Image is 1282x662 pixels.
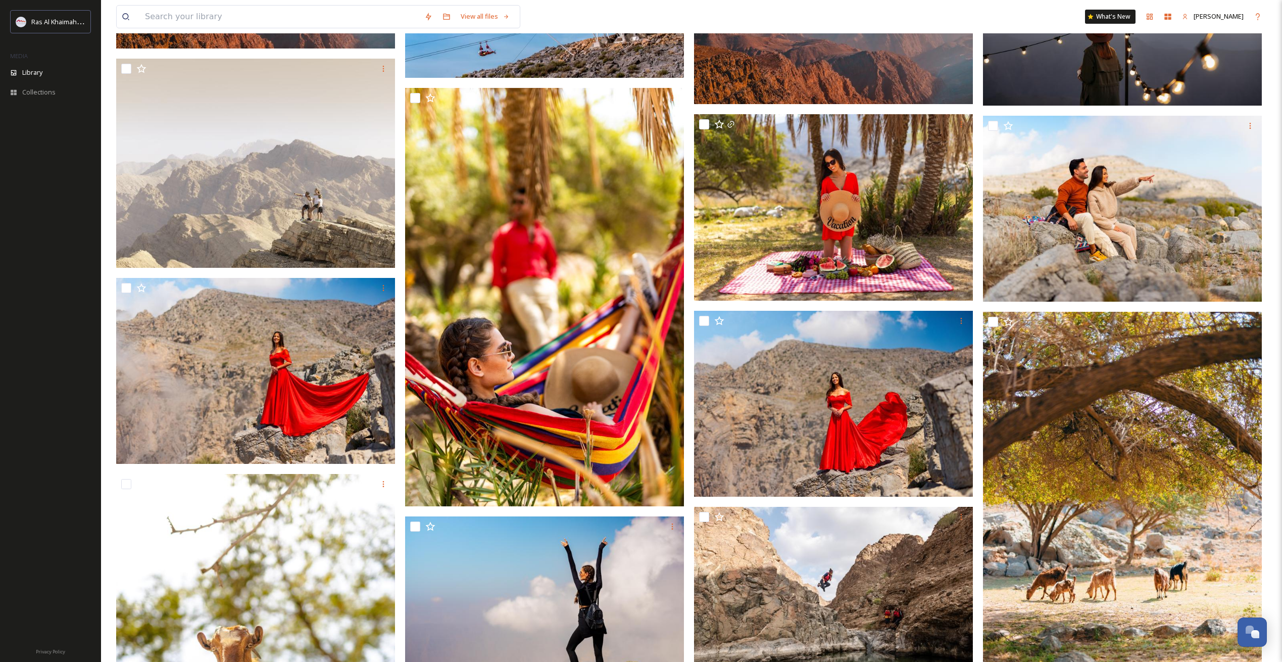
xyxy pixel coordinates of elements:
[1085,10,1136,24] a: What's New
[456,7,515,26] a: View all files
[694,311,973,497] img: Jebel Jais Mountain.jpg
[140,6,419,28] input: Search your library
[983,116,1262,302] img: Couple on Jebel Jais Mountain .jpg
[16,17,26,27] img: Logo_RAKTDA_RGB-01.png
[22,68,42,77] span: Library
[1194,12,1244,21] span: [PERSON_NAME]
[22,87,56,97] span: Collections
[31,17,174,26] span: Ras Al Khaimah Tourism Development Authority
[36,648,65,655] span: Privacy Policy
[116,278,395,464] img: Jebel Jais Mountain.jpg
[405,88,684,506] img: Farm day in Ras Al Khaimah .jpg
[116,59,395,268] img: RAK Mountain Trekking.jpg
[694,114,973,300] img: Farm day in Ras Al Khaimah .jpg
[10,52,28,60] span: MEDIA
[36,645,65,657] a: Privacy Policy
[1238,618,1267,647] button: Open Chat
[1177,7,1249,26] a: [PERSON_NAME]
